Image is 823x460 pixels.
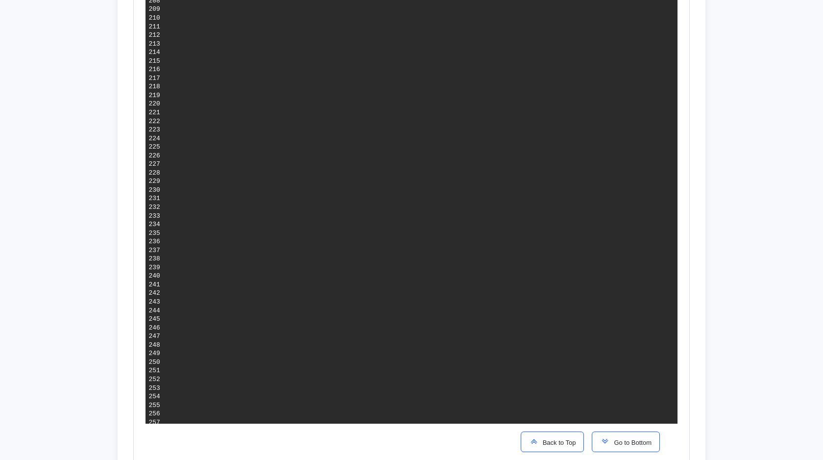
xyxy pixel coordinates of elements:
div: 232 [149,203,160,212]
div: 212 [149,31,160,40]
div: 221 [149,108,160,117]
div: 251 [149,366,160,375]
div: 248 [149,341,160,350]
div: 243 [149,298,160,307]
div: 242 [149,289,160,298]
div: 215 [149,57,160,66]
div: 246 [149,324,160,332]
div: 255 [149,401,160,410]
div: 241 [149,281,160,289]
div: 252 [149,375,160,384]
button: Go to Bottom [592,432,660,452]
div: 238 [149,255,160,263]
div: 237 [149,246,160,255]
div: 225 [149,143,160,152]
div: 222 [149,117,160,126]
div: 239 [149,263,160,272]
div: 230 [149,186,160,195]
div: 254 [149,392,160,401]
div: 229 [149,177,160,186]
div: 240 [149,272,160,281]
div: 249 [149,349,160,358]
div: 209 [149,5,160,14]
div: 214 [149,48,160,57]
div: 217 [149,74,160,83]
div: 211 [149,23,160,31]
div: 224 [149,134,160,143]
div: 210 [149,14,160,23]
div: 219 [149,91,160,100]
div: 257 [149,418,160,427]
div: 227 [149,160,160,169]
div: 245 [149,315,160,324]
div: 223 [149,126,160,134]
div: 253 [149,384,160,393]
img: scroll-to-icon.svg [600,436,610,446]
div: 218 [149,82,160,91]
div: 233 [149,212,160,221]
div: 235 [149,229,160,238]
div: 213 [149,40,160,49]
div: 231 [149,194,160,203]
span: Back to Top [539,439,576,446]
span: Go to Bottom [610,439,652,446]
div: 228 [149,169,160,178]
div: 250 [149,358,160,367]
button: Back to Top [521,432,584,452]
div: 236 [149,237,160,246]
div: 226 [149,152,160,160]
div: 244 [149,307,160,315]
div: 234 [149,220,160,229]
img: scroll-to-icon.svg [529,436,539,446]
div: 216 [149,65,160,74]
div: 247 [149,332,160,341]
div: 220 [149,100,160,108]
div: 256 [149,409,160,418]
